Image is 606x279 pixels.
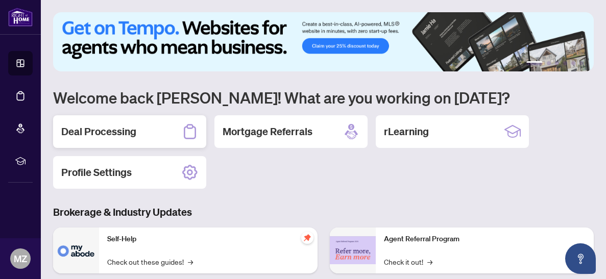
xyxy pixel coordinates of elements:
[526,61,543,65] button: 1
[61,165,132,180] h2: Profile Settings
[384,256,432,267] a: Check it out!→
[330,236,376,264] img: Agent Referral Program
[107,234,309,245] p: Self-Help
[61,124,136,139] h2: Deal Processing
[579,61,584,65] button: 6
[427,256,432,267] span: →
[555,61,559,65] button: 3
[53,88,594,107] h1: Welcome back [PERSON_NAME]! What are you working on [DATE]?
[223,124,312,139] h2: Mortgage Referrals
[547,61,551,65] button: 2
[53,205,594,219] h3: Brokerage & Industry Updates
[563,61,567,65] button: 4
[14,251,27,266] span: MZ
[301,232,313,244] span: pushpin
[8,8,33,27] img: logo
[53,227,99,273] img: Self-Help
[53,12,594,71] img: Slide 0
[571,61,575,65] button: 5
[107,256,193,267] a: Check out these guides!→
[565,243,596,274] button: Open asap
[384,234,586,245] p: Agent Referral Program
[384,124,429,139] h2: rLearning
[188,256,193,267] span: →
